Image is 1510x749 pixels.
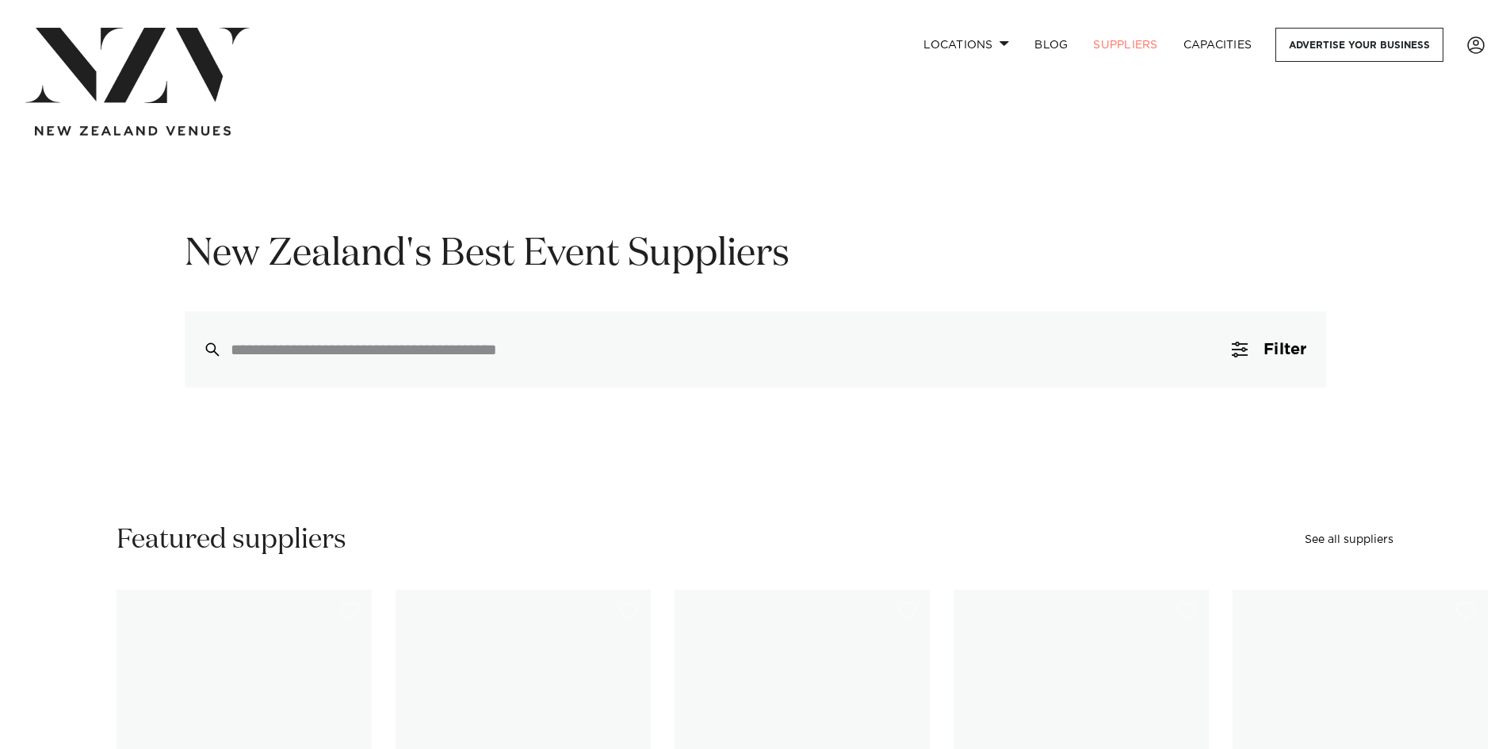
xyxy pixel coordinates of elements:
h2: Featured suppliers [117,522,346,558]
img: new-zealand-venues-text.png [35,126,231,136]
a: See all suppliers [1305,534,1393,545]
a: Capacities [1171,28,1265,62]
a: Locations [911,28,1022,62]
img: nzv-logo.png [25,28,250,103]
a: SUPPLIERS [1080,28,1170,62]
span: Filter [1263,342,1306,357]
h1: New Zealand's Best Event Suppliers [185,230,1326,280]
button: Filter [1213,311,1325,388]
a: Advertise your business [1275,28,1443,62]
a: BLOG [1022,28,1080,62]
